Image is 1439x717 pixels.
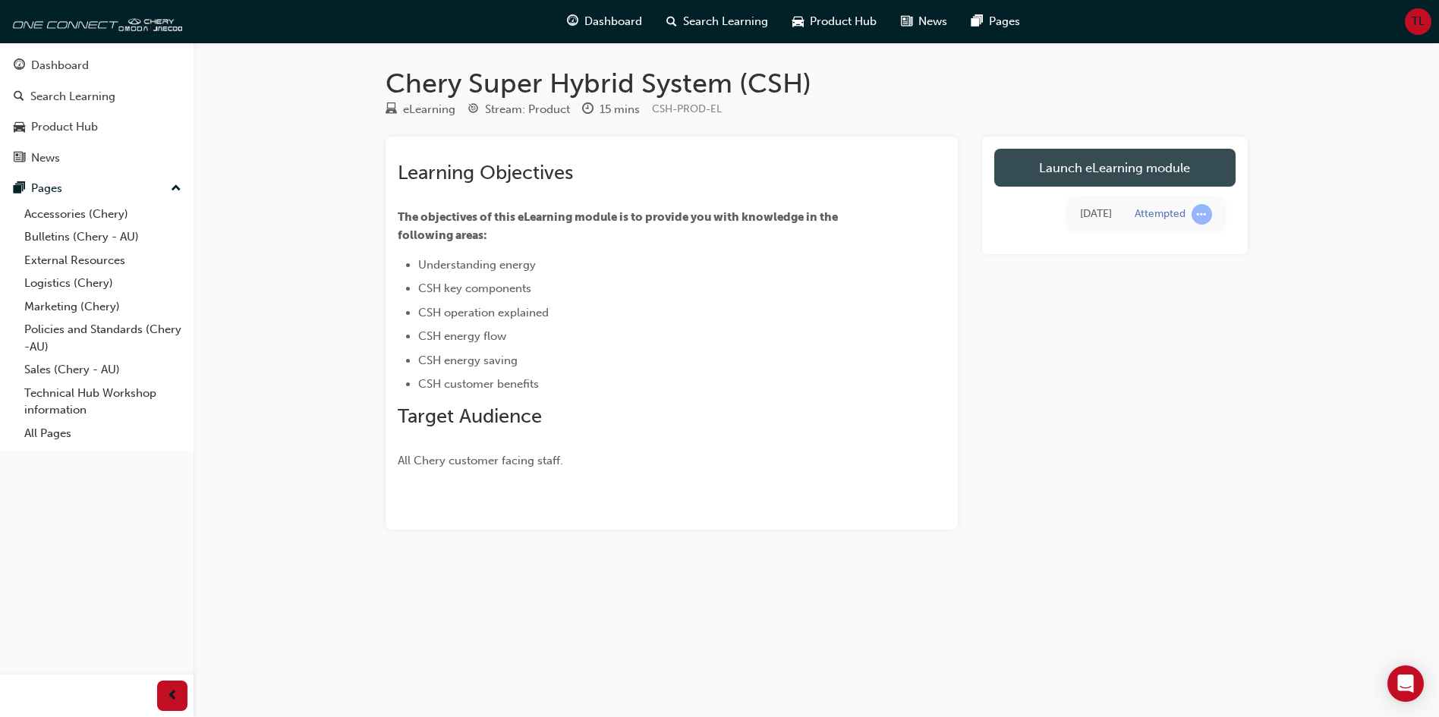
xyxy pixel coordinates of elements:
[6,175,187,203] button: Pages
[780,6,889,37] a: car-iconProduct Hub
[14,59,25,73] span: guage-icon
[652,102,722,115] span: Learning resource code
[14,121,25,134] span: car-icon
[889,6,959,37] a: news-iconNews
[485,101,570,118] div: Stream: Product
[31,57,89,74] div: Dashboard
[989,13,1020,30] span: Pages
[18,318,187,358] a: Policies and Standards (Chery -AU)
[582,100,640,119] div: Duration
[468,100,570,119] div: Stream
[6,49,187,175] button: DashboardSearch LearningProduct HubNews
[994,149,1236,187] a: Launch eLearning module
[18,272,187,295] a: Logistics (Chery)
[6,144,187,172] a: News
[403,101,455,118] div: eLearning
[6,52,187,80] a: Dashboard
[386,103,397,117] span: learningResourceType_ELEARNING-icon
[1405,8,1431,35] button: TL
[31,180,62,197] div: Pages
[792,12,804,31] span: car-icon
[418,306,549,319] span: CSH operation explained
[810,13,877,30] span: Product Hub
[167,687,178,706] span: prev-icon
[600,101,640,118] div: 15 mins
[418,281,531,295] span: CSH key components
[1192,204,1212,225] span: learningRecordVerb_ATTEMPT-icon
[31,149,60,167] div: News
[567,12,578,31] span: guage-icon
[418,258,536,272] span: Understanding energy
[666,12,677,31] span: search-icon
[1080,206,1112,223] div: Thu Sep 18 2025 10:18:43 GMT+1000 (Australian Eastern Standard Time)
[386,100,455,119] div: Type
[584,13,642,30] span: Dashboard
[555,6,654,37] a: guage-iconDashboard
[1412,13,1425,30] span: TL
[6,83,187,111] a: Search Learning
[398,454,563,467] span: All Chery customer facing staff.
[918,13,947,30] span: News
[14,90,24,104] span: search-icon
[8,6,182,36] img: oneconnect
[14,182,25,196] span: pages-icon
[398,161,573,184] span: Learning Objectives
[18,225,187,249] a: Bulletins (Chery - AU)
[18,203,187,226] a: Accessories (Chery)
[14,152,25,165] span: news-icon
[582,103,594,117] span: clock-icon
[398,210,840,242] span: The objectives of this eLearning module is to provide you with knowledge in the following areas:
[18,358,187,382] a: Sales (Chery - AU)
[418,329,506,343] span: CSH energy flow
[171,179,181,199] span: up-icon
[30,88,115,105] div: Search Learning
[18,422,187,445] a: All Pages
[418,354,518,367] span: CSH energy saving
[18,249,187,272] a: External Resources
[398,404,542,428] span: Target Audience
[468,103,479,117] span: target-icon
[1135,207,1186,222] div: Attempted
[18,382,187,422] a: Technical Hub Workshop information
[386,67,1248,100] h1: Chery Super Hybrid System (CSH)
[6,113,187,141] a: Product Hub
[1387,665,1424,702] div: Open Intercom Messenger
[418,377,539,391] span: CSH customer benefits
[971,12,983,31] span: pages-icon
[18,295,187,319] a: Marketing (Chery)
[654,6,780,37] a: search-iconSearch Learning
[959,6,1032,37] a: pages-iconPages
[901,12,912,31] span: news-icon
[31,118,98,136] div: Product Hub
[683,13,768,30] span: Search Learning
